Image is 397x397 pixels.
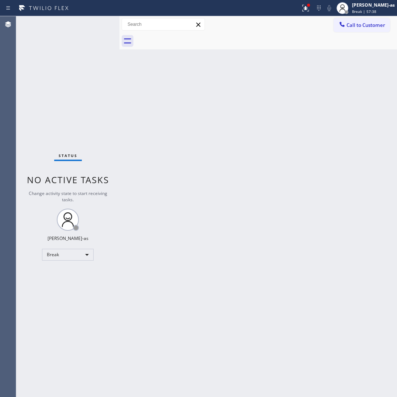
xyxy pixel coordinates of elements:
[324,3,334,13] button: Mute
[352,2,395,8] div: [PERSON_NAME]-as
[42,249,94,261] div: Break
[27,174,109,186] span: No active tasks
[122,18,205,30] input: Search
[59,153,77,158] span: Status
[29,190,107,203] span: Change activity state to start receiving tasks.
[334,18,390,32] button: Call to Customer
[346,22,385,28] span: Call to Customer
[48,235,88,241] div: [PERSON_NAME]-as
[352,9,376,14] span: Break | 57:38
